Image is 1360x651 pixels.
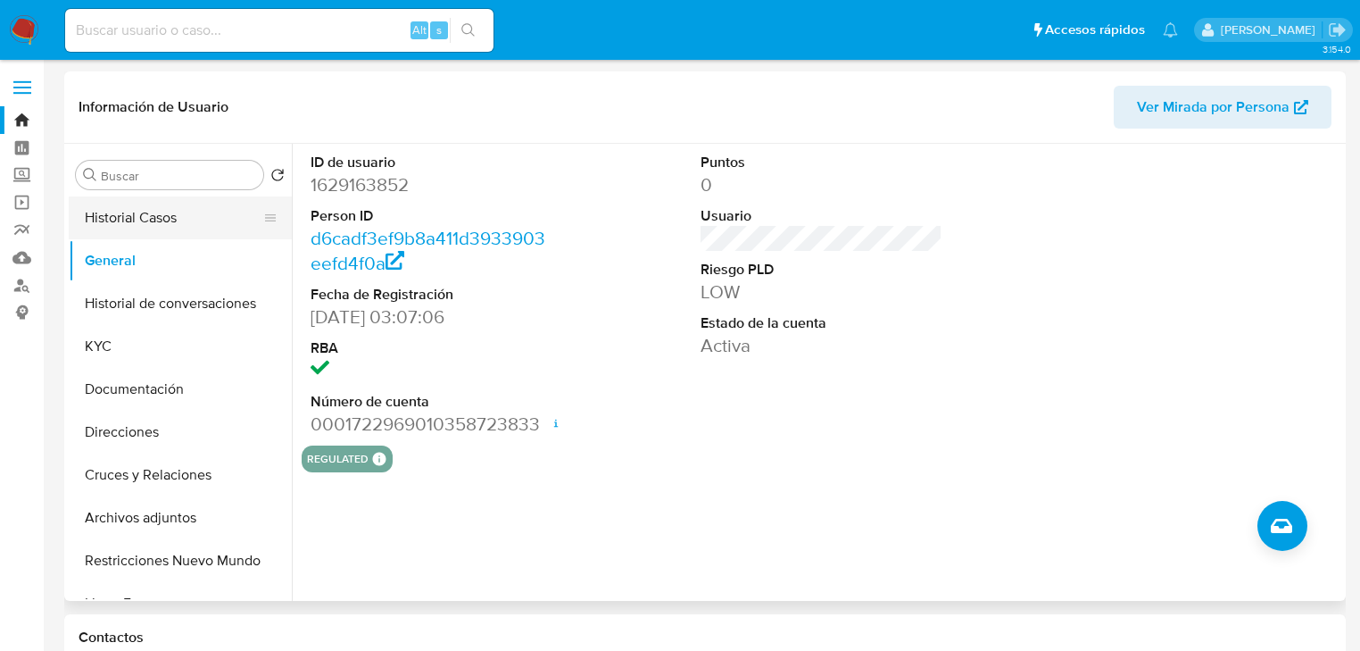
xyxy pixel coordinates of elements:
[307,455,369,463] button: regulated
[311,172,552,197] dd: 1629163852
[270,168,285,188] button: Volver al orden por defecto
[1328,21,1347,39] a: Salir
[311,338,552,358] dt: RBA
[701,333,942,358] dd: Activa
[701,172,942,197] dd: 0
[450,18,486,43] button: search-icon
[701,153,942,172] dt: Puntos
[311,305,552,330] dd: [DATE] 03:07:06
[1137,86,1290,129] span: Ver Mirada por Persona
[311,412,552,437] dd: 0001722969010358723833
[69,325,292,368] button: KYC
[79,98,228,116] h1: Información de Usuario
[1045,21,1145,39] span: Accesos rápidos
[311,285,552,305] dt: Fecha de Registración
[69,368,292,411] button: Documentación
[701,280,942,305] dd: LOW
[69,411,292,454] button: Direcciones
[311,225,545,276] a: d6cadf3ef9b8a411d3933903eefd4f0a
[311,392,552,412] dt: Número de cuenta
[65,19,493,42] input: Buscar usuario o caso...
[701,313,942,333] dt: Estado de la cuenta
[1221,21,1322,38] p: erika.juarez@mercadolibre.com.mx
[69,582,292,625] button: Listas Externas
[79,629,1331,647] h1: Contactos
[1114,86,1331,129] button: Ver Mirada por Persona
[69,497,292,539] button: Archivos adjuntos
[69,454,292,497] button: Cruces y Relaciones
[311,153,552,172] dt: ID de usuario
[69,239,292,282] button: General
[311,206,552,226] dt: Person ID
[436,21,442,38] span: s
[101,168,256,184] input: Buscar
[69,539,292,582] button: Restricciones Nuevo Mundo
[701,206,942,226] dt: Usuario
[701,260,942,280] dt: Riesgo PLD
[69,282,292,325] button: Historial de conversaciones
[69,196,278,239] button: Historial Casos
[83,168,97,182] button: Buscar
[412,21,427,38] span: Alt
[1163,22,1178,38] a: Notificaciones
